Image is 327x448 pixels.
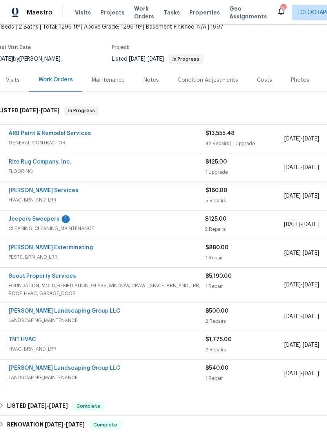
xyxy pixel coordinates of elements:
[205,168,284,176] div: 1 Upgrade
[284,192,319,200] span: -
[163,10,180,15] span: Tasks
[205,197,284,205] div: 5 Repairs
[205,225,283,233] div: 2 Repairs
[75,9,91,16] span: Visits
[280,5,286,13] div: 25
[205,273,232,279] span: $5,190.00
[144,76,159,84] div: Notes
[284,164,319,171] span: -
[284,281,319,289] span: -
[205,254,284,262] div: 1 Repair
[284,250,301,256] span: [DATE]
[229,5,267,20] span: Geo Assignments
[302,222,319,227] span: [DATE]
[27,9,53,16] span: Maestro
[303,314,319,319] span: [DATE]
[9,167,205,175] span: FLOORING
[169,57,202,61] span: In Progress
[28,403,47,408] span: [DATE]
[20,108,60,113] span: -
[41,108,60,113] span: [DATE]
[303,165,319,170] span: [DATE]
[38,76,73,84] div: Work Orders
[66,422,85,427] span: [DATE]
[9,374,205,381] span: LANDSCAPING_MAINTENANCE
[90,421,120,429] span: Complete
[205,188,227,193] span: $160.00
[9,131,91,136] a: ARB Paint & Remodel Services
[205,308,229,314] span: $500.00
[284,341,319,349] span: -
[205,337,232,342] span: $1,775.00
[9,317,205,324] span: LANDSCAPING_MAINTENANCE
[9,188,78,193] a: [PERSON_NAME] Services
[9,225,205,232] span: CLEANING, CLEANING_MAINTENANCE
[284,221,319,228] span: -
[7,401,68,411] h6: LISTED
[28,403,68,408] span: -
[9,139,205,147] span: GENERAL_CONTRACTOR
[7,420,85,430] h6: RENOVATION
[129,56,145,62] span: [DATE]
[92,76,125,84] div: Maintenance
[205,282,284,290] div: 1 Repair
[49,403,68,408] span: [DATE]
[205,159,227,165] span: $125.00
[45,422,85,427] span: -
[9,245,93,250] a: [PERSON_NAME] Exterminating
[9,253,205,261] span: PESTS, BRN_AND_LRR
[303,250,319,256] span: [DATE]
[9,337,36,342] a: TNT HVAC
[9,345,205,353] span: HVAC, BRN_AND_LRR
[9,196,205,204] span: HVAC, BRN_AND_LRR
[284,249,319,257] span: -
[284,193,301,199] span: [DATE]
[205,346,284,354] div: 2 Repairs
[284,314,301,319] span: [DATE]
[284,313,319,320] span: -
[284,165,301,170] span: [DATE]
[62,215,70,223] div: 1
[284,342,301,348] span: [DATE]
[112,45,129,50] span: Project
[9,216,60,222] a: Jeepers Sweepers
[178,76,238,84] div: Condition Adjustments
[112,56,203,62] span: Listed
[147,56,164,62] span: [DATE]
[303,371,319,376] span: [DATE]
[6,76,20,84] div: Visits
[205,140,284,148] div: 42 Repairs | 1 Upgrade
[9,159,71,165] a: Rite Rug Company, Inc.
[189,9,220,16] span: Properties
[284,222,300,227] span: [DATE]
[9,308,120,314] a: [PERSON_NAME] Landscaping Group LLC
[65,107,98,115] span: In Progress
[205,374,284,382] div: 1 Repair
[303,282,319,288] span: [DATE]
[20,108,38,113] span: [DATE]
[257,76,272,84] div: Costs
[284,135,319,143] span: -
[284,282,301,288] span: [DATE]
[129,56,164,62] span: -
[205,317,284,325] div: 2 Repairs
[73,402,104,410] span: Complete
[9,282,205,297] span: FOUNDATION, MOLD_REMEDIATION, GLASS_WINDOW, CRAWL_SPACE, BRN_AND_LRR, ROOF, HVAC, GARAGE_DOOR
[45,422,64,427] span: [DATE]
[205,365,229,371] span: $540.00
[303,193,319,199] span: [DATE]
[284,370,319,378] span: -
[9,273,76,279] a: Scout Property Services
[303,136,319,142] span: [DATE]
[284,136,301,142] span: [DATE]
[9,365,120,371] a: [PERSON_NAME] Landscaping Group LLC
[284,371,301,376] span: [DATE]
[291,76,309,84] div: Photos
[100,9,125,16] span: Projects
[205,216,227,222] span: $125.00
[205,245,229,250] span: $880.00
[303,342,319,348] span: [DATE]
[205,131,234,136] span: $13,555.48
[134,5,154,20] span: Work Orders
